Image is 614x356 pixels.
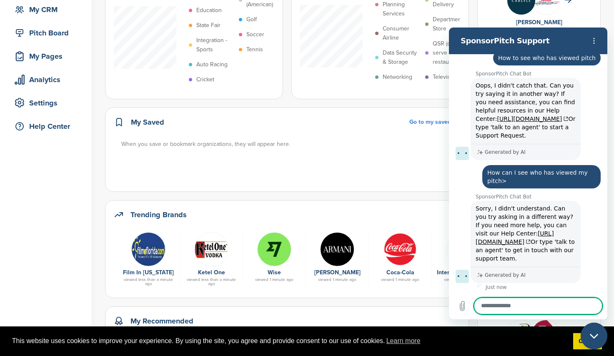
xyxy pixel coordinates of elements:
[121,140,461,149] div: When you save or bookmark organizations, they will appear here.
[184,232,238,266] a: Open uri20141112 50798 dtipg3
[386,269,414,276] a: Coca-Cola
[246,45,263,54] p: Tennis
[373,232,427,266] a: 451ddf96e958c635948cd88c29892565
[196,36,235,54] p: Integration - Sports
[314,269,361,276] a: [PERSON_NAME]
[409,118,460,127] a: Go to my saved
[268,269,281,276] a: Wise
[13,119,83,134] div: Help Center
[436,232,490,266] a: Data
[123,269,174,276] a: Film In [US_STATE]
[196,75,214,84] p: Cricket
[581,323,607,349] iframe: Button to launch messaging window, conversation in progress
[246,15,257,24] p: Golf
[13,25,83,40] div: Pitch Board
[437,269,489,276] a: Interstate Batteries
[573,333,602,350] a: dismiss cookie message
[13,72,83,87] div: Analytics
[383,73,412,82] p: Networking
[8,117,83,136] a: Help Center
[13,95,83,110] div: Settings
[196,6,222,15] p: Education
[373,278,427,282] div: viewed 1 minute ago
[184,278,238,286] div: viewed less than a minute ago
[121,278,175,286] div: viewed less than a minute ago
[130,315,193,327] h2: My Recommended
[8,47,83,66] a: My Pages
[196,60,228,69] p: Auto Racing
[13,2,83,17] div: My CRM
[433,39,471,67] p: QSR (quick serve restaurant)
[409,118,451,125] span: Go to my saved
[130,209,187,221] h2: Trending Brands
[247,278,301,282] div: viewed 1 minute ago
[196,21,221,30] p: State Fair
[246,30,264,39] p: Soccer
[247,232,301,266] a: Wise logo
[516,19,562,26] a: [PERSON_NAME]
[12,335,566,347] span: This website uses cookies to improve your experience. By using the site, you agree and provide co...
[446,232,480,266] img: Data
[194,232,228,266] img: Open uri20141112 50798 dtipg3
[449,28,607,319] iframe: Messaging window
[385,335,422,347] a: learn more about cookies
[13,49,83,64] div: My Pages
[131,232,165,266] img: Data
[198,269,225,276] a: Ketel One
[310,232,364,266] a: Gio
[320,232,354,266] img: Gio
[8,93,83,113] a: Settings
[8,70,83,89] a: Analytics
[121,232,175,266] a: Data
[8,23,83,43] a: Pitch Board
[383,48,421,67] p: Data Security & Storage
[383,24,421,43] p: Consumer Airline
[433,73,458,82] p: Television
[436,278,490,282] div: viewed 1 minute ago
[257,232,291,266] img: Wise logo
[310,278,364,282] div: viewed 1 minute ago
[383,232,417,266] img: 451ddf96e958c635948cd88c29892565
[131,116,164,128] h2: My Saved
[433,15,471,33] p: Department Store
[507,323,535,345] img: Data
